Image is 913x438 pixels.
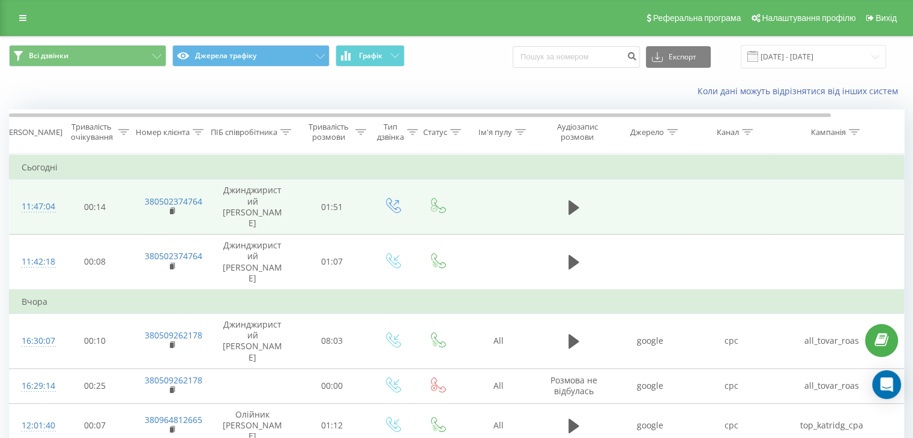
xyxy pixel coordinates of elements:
[22,414,46,437] div: 12:01:40
[136,127,190,137] div: Номер клієнта
[22,195,46,218] div: 11:47:04
[513,46,640,68] input: Пошук за номером
[211,127,277,137] div: ПІБ співробітника
[359,52,382,60] span: Графік
[772,314,892,369] td: all_tovar_roas
[548,122,606,142] div: Аудіозапис розмови
[610,368,691,403] td: google
[58,179,133,235] td: 00:14
[22,250,46,274] div: 11:42:18
[29,51,68,61] span: Всі дзвінки
[22,329,46,353] div: 16:30:07
[211,179,295,235] td: Джинджиристий [PERSON_NAME]
[876,13,897,23] span: Вихід
[9,45,166,67] button: Всі дзвінки
[772,368,892,403] td: all_tovar_roas
[550,374,597,397] span: Розмова не відбулась
[145,414,202,425] a: 380964812665
[295,179,370,235] td: 01:51
[610,314,691,369] td: google
[211,235,295,290] td: Джинджиристий [PERSON_NAME]
[295,235,370,290] td: 01:07
[698,85,904,97] a: Коли дані можуть відрізнятися вiд інших систем
[630,127,664,137] div: Джерело
[2,127,62,137] div: [PERSON_NAME]
[68,122,115,142] div: Тривалість очікування
[295,368,370,403] td: 00:00
[811,127,846,137] div: Кампанія
[691,314,772,369] td: cpc
[211,314,295,369] td: Джинджиристий [PERSON_NAME]
[691,368,772,403] td: cpc
[460,314,538,369] td: All
[58,235,133,290] td: 00:08
[646,46,711,68] button: Експорт
[305,122,352,142] div: Тривалість розмови
[336,45,405,67] button: Графік
[478,127,512,137] div: Ім'я пулу
[460,368,538,403] td: All
[717,127,739,137] div: Канал
[58,368,133,403] td: 00:25
[423,127,447,137] div: Статус
[653,13,741,23] span: Реферальна програма
[145,196,202,207] a: 380502374764
[377,122,404,142] div: Тип дзвінка
[295,314,370,369] td: 08:03
[172,45,330,67] button: Джерела трафіку
[58,314,133,369] td: 00:10
[145,374,202,386] a: 380509262178
[145,250,202,262] a: 380502374764
[762,13,855,23] span: Налаштування профілю
[22,374,46,398] div: 16:29:14
[872,370,901,399] div: Open Intercom Messenger
[145,329,202,341] a: 380509262178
